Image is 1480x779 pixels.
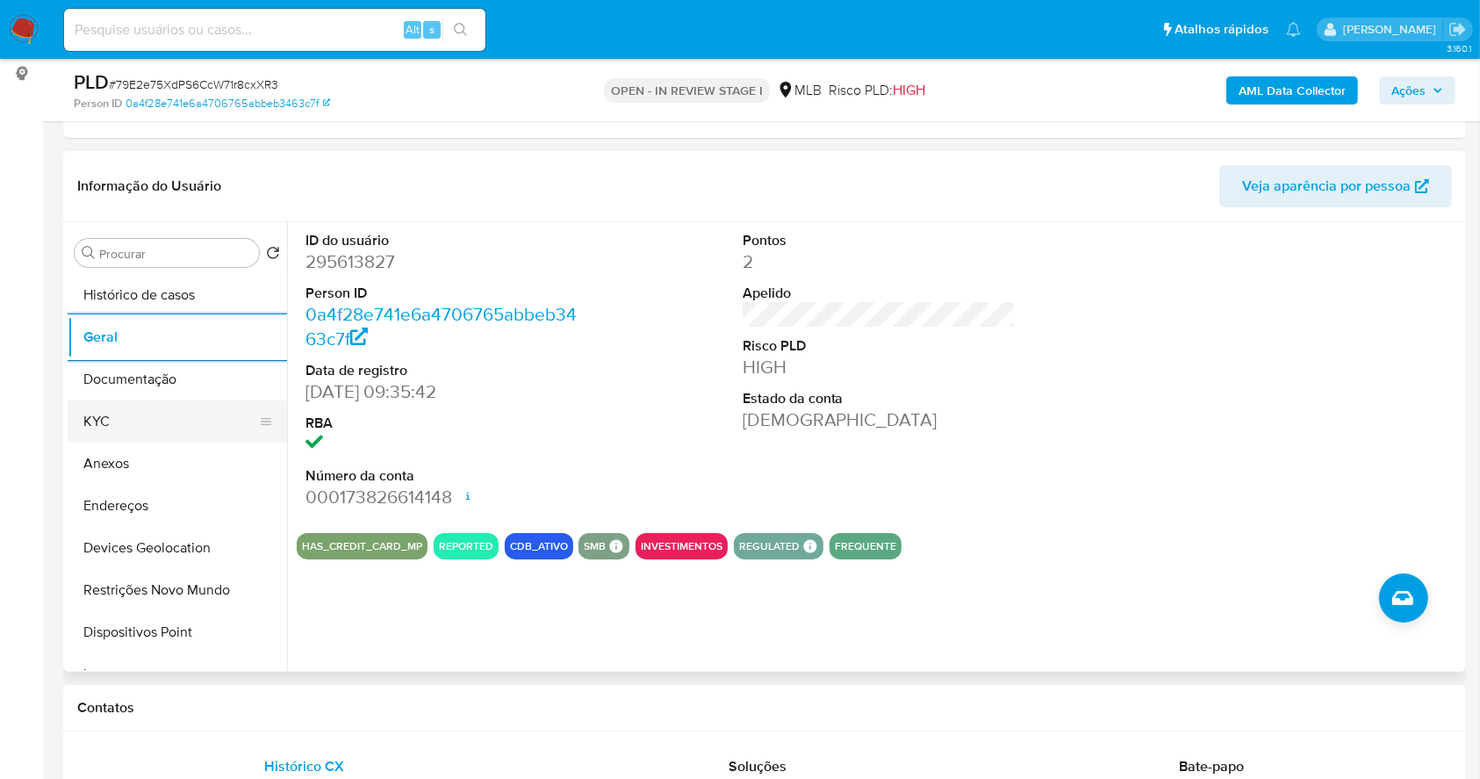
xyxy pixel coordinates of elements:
dt: Número da conta [305,466,579,486]
b: Person ID [74,96,122,112]
button: Retornar ao pedido padrão [266,246,280,265]
button: Veja aparência por pessoa [1219,165,1452,207]
dt: RBA [305,414,579,433]
b: PLD [74,68,109,96]
a: 0a4f28e741e6a4706765abbeb3463c7f [305,301,577,351]
button: Restrições Novo Mundo [68,569,287,611]
div: MLB [777,81,822,100]
span: Soluções [729,756,787,776]
span: Veja aparência por pessoa [1242,165,1411,207]
button: Endereços [68,485,287,527]
a: 0a4f28e741e6a4706765abbeb3463c7f [126,96,330,112]
input: Pesquise usuários ou casos... [64,18,485,41]
input: Procurar [99,246,252,262]
a: Notificações [1286,22,1301,37]
span: s [429,21,435,38]
button: Procurar [82,246,96,260]
button: Geral [68,316,287,358]
button: Devices Geolocation [68,527,287,569]
span: Ações [1391,76,1426,105]
dt: Risco PLD [743,336,1017,356]
span: Bate-papo [1179,756,1244,776]
b: AML Data Collector [1239,76,1346,105]
p: OPEN - IN REVIEW STAGE I [604,78,770,103]
dd: [DEMOGRAPHIC_DATA] [743,408,1017,432]
span: Atalhos rápidos [1175,20,1268,39]
button: Documentação [68,358,287,400]
dt: Estado da conta [743,389,1017,408]
dt: ID do usuário [305,231,579,250]
dd: 295613827 [305,249,579,274]
dd: HIGH [743,355,1017,379]
button: search-icon [442,18,478,42]
p: carla.siqueira@mercadolivre.com [1343,21,1442,38]
dd: 000173826614148 [305,485,579,509]
span: # 79E2e75XdPS6CcW71r8cxXR3 [109,76,278,93]
button: Histórico de casos [68,274,287,316]
span: Histórico CX [264,756,344,776]
button: AML Data Collector [1226,76,1358,105]
span: HIGH [893,80,925,100]
button: KYC [68,400,273,443]
button: Items [68,653,287,696]
button: Ações [1379,76,1455,105]
dt: Apelido [743,284,1017,303]
span: 3.160.1 [1447,41,1471,55]
span: Risco PLD: [829,81,925,100]
h1: Contatos [77,699,1452,717]
button: Anexos [68,443,287,485]
button: Dispositivos Point [68,611,287,653]
dt: Data de registro [305,361,579,380]
dd: 2 [743,249,1017,274]
h1: Informação do Usuário [77,177,221,195]
dd: [DATE] 09:35:42 [305,379,579,404]
dt: Person ID [305,284,579,303]
span: Alt [406,21,420,38]
dt: Pontos [743,231,1017,250]
a: Sair [1448,20,1467,39]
